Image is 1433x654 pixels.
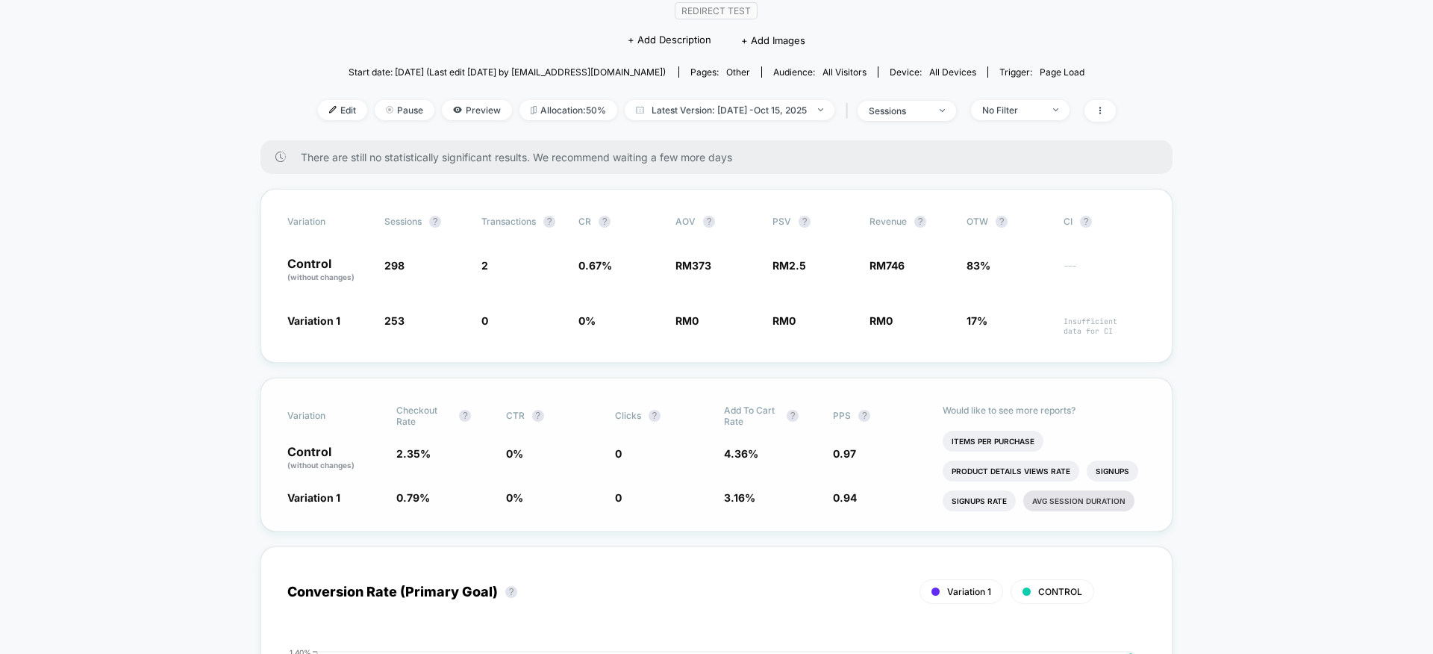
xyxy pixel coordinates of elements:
[886,314,893,327] span: 0
[531,106,537,114] img: rebalance
[690,66,750,78] div: Pages:
[1064,216,1146,228] span: CI
[833,447,856,460] span: 0.97
[772,216,791,227] span: PSV
[442,100,512,120] span: Preview
[396,491,430,504] span: 0.79 %
[636,106,644,113] img: calendar
[982,105,1042,116] div: No Filter
[940,109,945,112] img: end
[675,216,696,227] span: AOV
[287,461,355,470] span: (without changes)
[287,258,369,283] p: Control
[384,314,405,327] span: 253
[287,491,340,504] span: Variation 1
[532,410,544,422] button: ?
[822,66,867,78] span: All Visitors
[692,314,699,327] span: 0
[396,405,452,427] span: Checkout Rate
[615,410,641,421] span: Clicks
[329,106,337,113] img: edit
[599,216,611,228] button: ?
[789,314,796,327] span: 0
[773,66,867,78] div: Audience:
[1023,490,1134,511] li: Avg Session Duration
[996,216,1008,228] button: ?
[870,314,893,327] span: RM
[842,100,858,122] span: |
[943,490,1016,511] li: Signups Rate
[886,259,905,272] span: 746
[506,491,523,504] span: 0 %
[287,405,369,427] span: Variation
[772,314,796,327] span: RM
[578,259,612,272] span: 0.67 %
[384,216,422,227] span: Sessions
[481,216,536,227] span: Transactions
[967,259,990,272] span: 83%
[506,410,525,421] span: CTR
[1040,66,1084,78] span: Page Load
[833,491,857,504] span: 0.94
[675,2,758,19] span: Redirect Test
[724,447,758,460] span: 4.36 %
[578,314,596,327] span: 0 %
[505,586,517,598] button: ?
[301,151,1143,163] span: There are still no statistically significant results. We recommend waiting a few more days
[833,410,851,421] span: PPS
[318,100,367,120] span: Edit
[943,431,1043,452] li: Items Per Purchase
[481,314,488,327] span: 0
[1080,216,1092,228] button: ?
[914,216,926,228] button: ?
[870,259,905,272] span: RM
[287,446,381,471] p: Control
[1064,261,1146,283] span: ---
[967,216,1049,228] span: OTW
[967,314,987,327] span: 17%
[459,410,471,422] button: ?
[1038,586,1082,597] span: CONTROL
[625,100,834,120] span: Latest Version: [DATE] - Oct 15, 2025
[615,447,622,460] span: 0
[543,216,555,228] button: ?
[481,259,488,272] span: 2
[943,461,1079,482] li: Product Details Views Rate
[1087,461,1138,482] li: Signups
[724,405,779,427] span: Add To Cart Rate
[675,314,699,327] span: RM
[675,259,711,272] span: RM
[870,216,907,227] span: Revenue
[386,106,393,113] img: end
[615,491,622,504] span: 0
[384,259,405,272] span: 298
[649,410,661,422] button: ?
[578,216,591,227] span: CR
[741,34,805,46] span: + Add Images
[726,66,750,78] span: other
[999,66,1084,78] div: Trigger:
[724,491,755,504] span: 3.16 %
[1064,317,1146,336] span: Insufficient data for CI
[287,272,355,281] span: (without changes)
[429,216,441,228] button: ?
[943,405,1146,416] p: Would like to see more reports?
[789,259,806,272] span: 2.5
[869,105,928,116] div: sessions
[858,410,870,422] button: ?
[396,447,431,460] span: 2.35 %
[506,447,523,460] span: 0 %
[375,100,434,120] span: Pause
[287,314,340,327] span: Variation 1
[349,66,666,78] span: Start date: [DATE] (Last edit [DATE] by [EMAIL_ADDRESS][DOMAIN_NAME])
[799,216,811,228] button: ?
[787,410,799,422] button: ?
[628,33,711,48] span: + Add Description
[772,259,806,272] span: RM
[818,108,823,111] img: end
[287,216,369,228] span: Variation
[703,216,715,228] button: ?
[929,66,976,78] span: all devices
[519,100,617,120] span: Allocation: 50%
[1053,108,1058,111] img: end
